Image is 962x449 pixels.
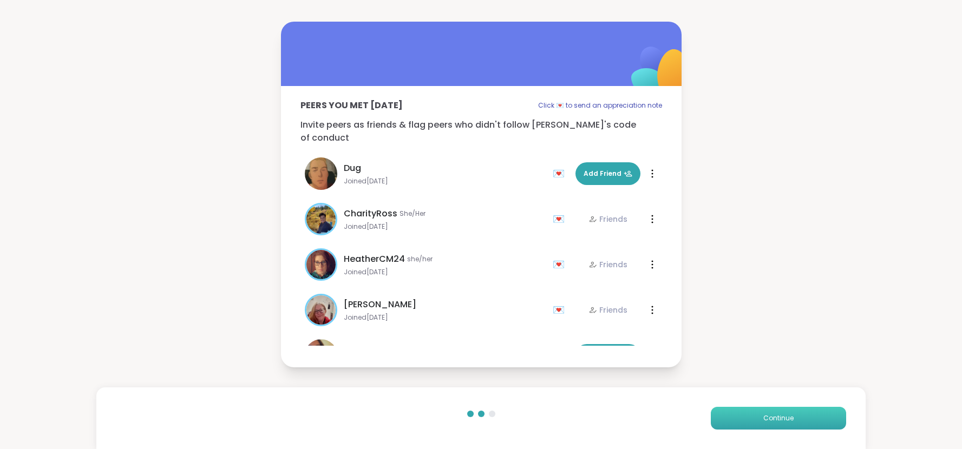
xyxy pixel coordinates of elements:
[344,177,546,186] span: Joined [DATE]
[538,99,662,112] p: Click 💌 to send an appreciation note
[763,413,794,423] span: Continue
[344,298,416,311] span: [PERSON_NAME]
[300,99,403,112] p: Peers you met [DATE]
[407,255,433,263] span: she/her
[306,250,336,279] img: HeatherCM24
[306,204,336,234] img: CharityRoss
[588,305,627,315] div: Friends
[306,295,336,325] img: dodi
[575,344,640,367] button: Add Friend
[588,259,627,270] div: Friends
[553,210,569,228] div: 💌
[553,165,569,182] div: 💌
[344,253,405,266] span: HeatherCM24
[553,301,569,319] div: 💌
[300,118,662,144] p: Invite peers as friends & flag peers who didn't follow [PERSON_NAME]'s code of conduct
[344,344,410,356] span: maddie_megs
[344,268,546,276] span: Joined [DATE]
[575,162,640,185] button: Add Friend
[606,18,714,126] img: ShareWell Logomark
[553,256,569,273] div: 💌
[344,222,546,231] span: Joined [DATE]
[344,207,397,220] span: CharityRoss
[584,169,632,179] span: Add Friend
[588,214,627,225] div: Friends
[305,339,337,372] img: maddie_megs
[344,313,546,322] span: Joined [DATE]
[400,209,426,218] span: She/Her
[344,162,361,175] span: Dug
[305,157,337,190] img: Dug
[711,407,846,430] button: Continue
